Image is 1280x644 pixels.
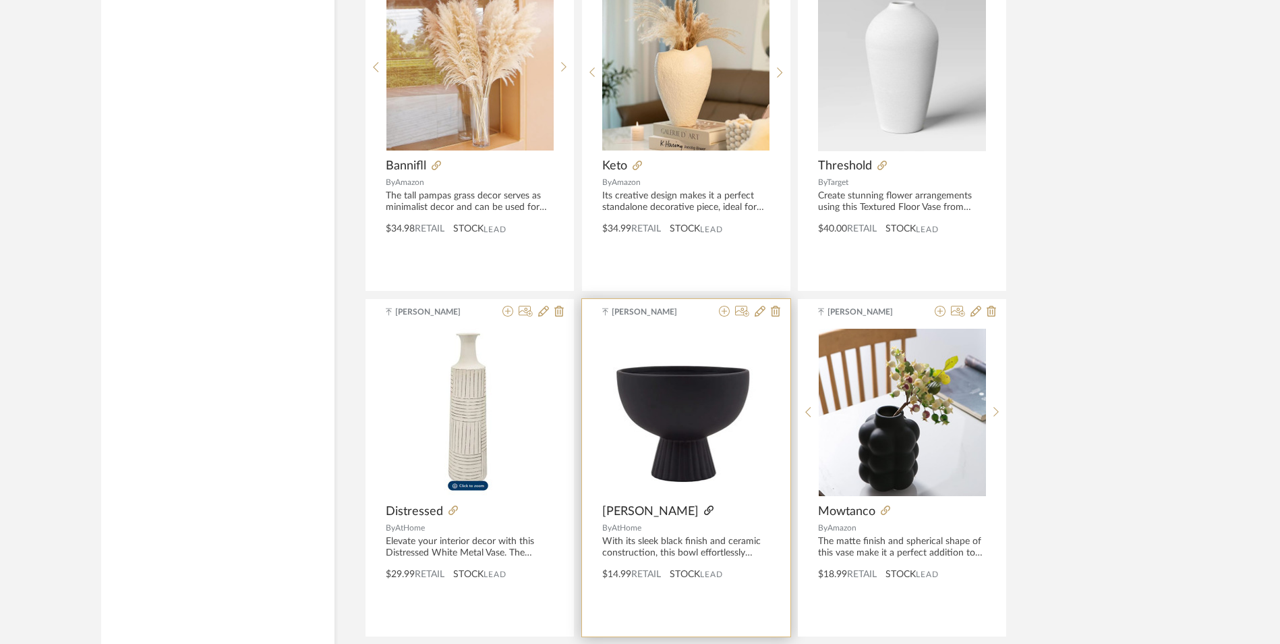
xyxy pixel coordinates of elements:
span: [PERSON_NAME] [602,504,699,519]
img: Distressed [417,328,523,497]
span: Amazon [827,524,856,532]
span: $29.99 [386,570,415,579]
span: By [602,524,612,532]
span: By [602,178,612,186]
span: [PERSON_NAME] [827,306,912,318]
span: $14.99 [602,570,631,579]
span: STOCK [670,568,700,582]
span: Distressed [386,504,443,519]
span: [PERSON_NAME] [612,306,697,318]
div: The tall pampas grass decor serves as minimalist decor and can be used for floor decor, pampas gr... [386,190,554,213]
span: Bannifll [386,159,426,173]
span: Retail [415,570,444,579]
img: Mowtanco [819,329,986,496]
span: Amazon [612,178,641,186]
span: Retail [631,224,661,234]
span: Lead [484,570,506,579]
span: Mowtanco [818,504,875,519]
span: $18.99 [818,570,847,579]
span: STOCK [885,222,916,236]
span: By [386,178,395,186]
div: With its sleek black finish and ceramic construction, this bowl effortlessly combines functionali... [602,536,770,559]
span: Lead [916,225,939,234]
img: Tracey Boyd [602,340,770,483]
span: Threshold [818,159,872,173]
span: Amazon [395,178,424,186]
span: Retail [415,224,444,234]
span: Lead [484,225,506,234]
span: Retail [847,570,877,579]
span: AtHome [395,524,425,532]
span: STOCK [453,568,484,582]
div: Create stunning flower arrangements using this Textured Floor Vase from Threshold™. Made of ceram... [818,190,986,213]
span: By [386,524,395,532]
span: Keto [602,159,627,173]
span: STOCK [670,222,700,236]
div: The matte finish and spherical shape of this vase make it a perfect addition to any modern home d... [818,536,986,559]
span: $34.99 [602,224,631,234]
div: Elevate your interior decor with this Distressed White Metal Vase. The distressed finish adds a t... [386,536,554,559]
span: AtHome [612,524,641,532]
span: Lead [916,570,939,579]
span: $34.98 [386,224,415,234]
span: STOCK [885,568,916,582]
span: By [818,524,827,532]
span: Target [827,178,848,186]
span: By [818,178,827,186]
span: [PERSON_NAME] [395,306,480,318]
span: Lead [700,225,723,234]
span: Retail [631,570,661,579]
span: Lead [700,570,723,579]
div: Its creative design makes it a perfect standalone decorative piece, ideal for pairing with pampas... [602,190,770,213]
span: $40.00 [818,224,847,234]
span: STOCK [453,222,484,236]
span: Retail [847,224,877,234]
